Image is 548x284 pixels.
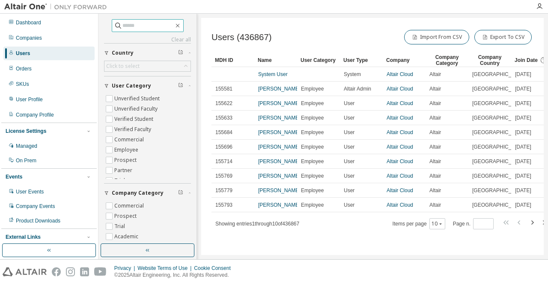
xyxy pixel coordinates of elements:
span: 155684 [215,129,232,136]
span: Employee [301,173,324,179]
span: Employee [301,85,324,92]
span: System [344,71,361,78]
label: Unverified Faculty [114,104,159,114]
div: Cookie Consent [194,265,235,272]
div: User Type [343,53,379,67]
span: [GEOGRAPHIC_DATA] [472,71,526,78]
div: Company [386,53,422,67]
span: [GEOGRAPHIC_DATA] [472,158,526,165]
span: Items per page [393,218,445,229]
div: MDH ID [215,53,251,67]
button: User Category [104,76,191,95]
span: 155769 [215,173,232,179]
label: Commercial [114,135,146,145]
label: Prospect [114,155,138,165]
span: Altair [429,100,441,107]
div: Name [258,53,294,67]
span: Company Category [112,190,164,196]
span: Page n. [453,218,494,229]
span: [GEOGRAPHIC_DATA] [472,143,526,150]
a: [PERSON_NAME] [258,202,301,208]
label: Unverified Student [114,94,161,104]
div: Privacy [114,265,137,272]
span: Altair [429,187,441,194]
label: Trial [114,221,127,231]
span: Altair [429,129,441,136]
label: Partner [114,165,134,176]
div: Company Country [472,53,508,67]
span: [DATE] [515,114,531,121]
div: Events [6,173,22,180]
label: Verified Student [114,114,155,124]
span: [GEOGRAPHIC_DATA] [472,202,526,208]
span: [DATE] [515,85,531,92]
div: External Links [6,234,41,240]
div: Product Downloads [16,217,60,224]
span: 155779 [215,187,232,194]
div: User Events [16,188,44,195]
a: [PERSON_NAME] [258,100,301,106]
span: User [344,187,354,194]
a: Altair Cloud [387,144,413,150]
span: Join Date [515,57,538,63]
div: User Category [301,53,337,67]
a: [PERSON_NAME] [258,144,301,150]
img: altair_logo.svg [3,267,47,276]
span: 155793 [215,202,232,208]
span: [DATE] [515,71,531,78]
span: Employee [301,114,324,121]
a: Clear all [104,36,191,43]
span: User [344,202,354,208]
a: Altair Cloud [387,158,413,164]
a: Altair Cloud [387,129,413,135]
button: Company Category [104,184,191,202]
a: Altair Cloud [387,71,413,77]
span: 155622 [215,100,232,107]
span: [GEOGRAPHIC_DATA] [472,173,526,179]
span: Altair [429,114,441,121]
label: Commercial [114,201,146,211]
span: [DATE] [515,129,531,136]
label: Employee [114,145,140,155]
div: Companies [16,35,42,41]
div: License Settings [6,128,46,135]
a: [PERSON_NAME] [258,187,301,193]
span: Employee [301,158,324,165]
div: Orders [16,65,32,72]
div: Website Terms of Use [137,265,194,272]
span: Employee [301,202,324,208]
div: Company Category [429,53,465,67]
div: Company Events [16,203,55,210]
span: Employee [301,143,324,150]
span: Altair [429,202,441,208]
label: Prospect [114,211,138,221]
span: 155714 [215,158,232,165]
img: linkedin.svg [80,267,89,276]
span: 155581 [215,85,232,92]
button: Country [104,44,191,62]
span: [GEOGRAPHIC_DATA] [472,129,526,136]
span: User [344,143,354,150]
span: Country [112,50,134,56]
a: [PERSON_NAME] [258,115,301,121]
span: User [344,114,354,121]
span: User [344,173,354,179]
span: Clear filter [178,50,183,56]
a: Altair Cloud [387,202,413,208]
a: Altair Cloud [387,173,413,179]
div: Dashboard [16,19,41,26]
span: [GEOGRAPHIC_DATA] [472,114,526,121]
span: [GEOGRAPHIC_DATA] [472,187,526,194]
p: © 2025 Altair Engineering, Inc. All Rights Reserved. [114,272,236,279]
a: Altair Cloud [387,100,413,106]
button: Export To CSV [474,30,532,44]
div: Click to select [106,63,140,70]
span: User [344,100,354,107]
a: [PERSON_NAME] [258,158,301,164]
span: [DATE] [515,100,531,107]
span: [GEOGRAPHIC_DATA] [472,100,526,107]
span: User [344,158,354,165]
div: Users [16,50,30,57]
span: Altair [429,85,441,92]
span: Clear filter [178,82,183,89]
